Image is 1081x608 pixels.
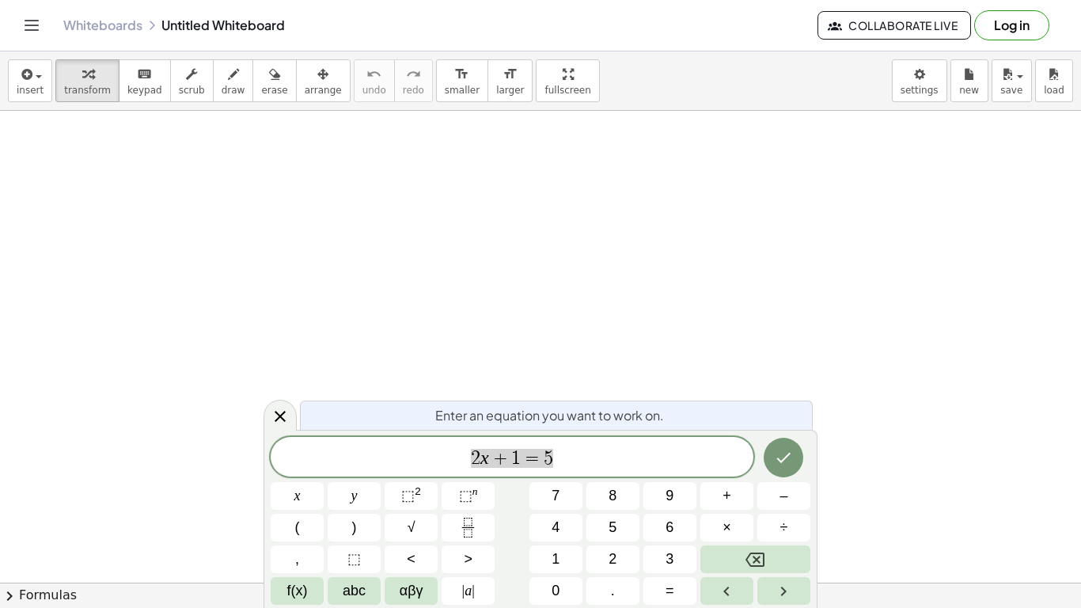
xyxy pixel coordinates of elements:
[700,514,753,541] button: Times
[294,485,301,507] span: x
[127,85,162,96] span: keypad
[544,449,553,468] span: 5
[950,59,988,102] button: new
[295,517,300,538] span: (
[442,545,495,573] button: Greater than
[529,577,582,605] button: 0
[1035,59,1073,102] button: load
[757,514,810,541] button: Divide
[609,549,616,570] span: 2
[643,545,696,573] button: 3
[445,85,480,96] span: smaller
[529,514,582,541] button: 4
[462,580,475,602] span: a
[442,514,495,541] button: Fraction
[295,549,299,570] span: ,
[552,485,559,507] span: 7
[366,65,381,84] i: undo
[435,406,664,425] span: Enter an equation you want to work on.
[408,517,415,538] span: √
[459,488,472,503] span: ⬚
[723,517,731,538] span: ×
[831,18,958,32] span: Collaborate Live
[385,577,438,605] button: Greek alphabet
[643,514,696,541] button: 6
[974,10,1049,40] button: Log in
[436,59,488,102] button: format_sizesmaller
[471,449,480,468] span: 2
[213,59,254,102] button: draw
[179,85,205,96] span: scrub
[328,514,381,541] button: )
[552,549,559,570] span: 1
[817,11,971,40] button: Collaborate Live
[462,583,465,598] span: |
[261,85,287,96] span: erase
[544,85,590,96] span: fullscreen
[643,577,696,605] button: Equals
[296,59,351,102] button: arrange
[385,545,438,573] button: Less than
[222,85,245,96] span: draw
[764,438,803,477] button: Done
[611,580,615,602] span: .
[487,59,533,102] button: format_sizelarger
[521,449,544,468] span: =
[723,485,731,507] span: +
[529,482,582,510] button: 7
[19,13,44,38] button: Toggle navigation
[464,549,472,570] span: >
[757,482,810,510] button: Minus
[586,545,639,573] button: 2
[503,65,518,84] i: format_size
[362,85,386,96] span: undo
[287,580,308,602] span: f(x)
[959,85,979,96] span: new
[137,65,152,84] i: keyboard
[305,85,342,96] span: arrange
[552,517,559,538] span: 4
[442,482,495,510] button: Superscript
[489,449,512,468] span: +
[400,580,423,602] span: αβγ
[536,59,599,102] button: fullscreen
[472,485,478,497] sup: n
[271,545,324,573] button: ,
[666,549,673,570] span: 3
[609,485,616,507] span: 8
[170,59,214,102] button: scrub
[757,577,810,605] button: Right arrow
[271,577,324,605] button: Functions
[64,85,111,96] span: transform
[511,449,521,468] span: 1
[403,85,424,96] span: redo
[385,514,438,541] button: Square root
[63,17,142,33] a: Whiteboards
[666,580,674,602] span: =
[385,482,438,510] button: Squared
[271,514,324,541] button: (
[406,65,421,84] i: redo
[328,545,381,573] button: Placeholder
[496,85,524,96] span: larger
[401,488,415,503] span: ⬚
[354,59,395,102] button: undoundo
[119,59,171,102] button: keyboardkeypad
[700,545,810,573] button: Backspace
[17,85,44,96] span: insert
[780,517,788,538] span: ÷
[609,517,616,538] span: 5
[55,59,119,102] button: transform
[779,485,787,507] span: –
[8,59,52,102] button: insert
[992,59,1032,102] button: save
[407,549,415,570] span: <
[252,59,296,102] button: erase
[328,577,381,605] button: Alphabet
[666,485,673,507] span: 9
[586,482,639,510] button: 8
[901,85,939,96] span: settings
[643,482,696,510] button: 9
[394,59,433,102] button: redoredo
[343,580,366,602] span: abc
